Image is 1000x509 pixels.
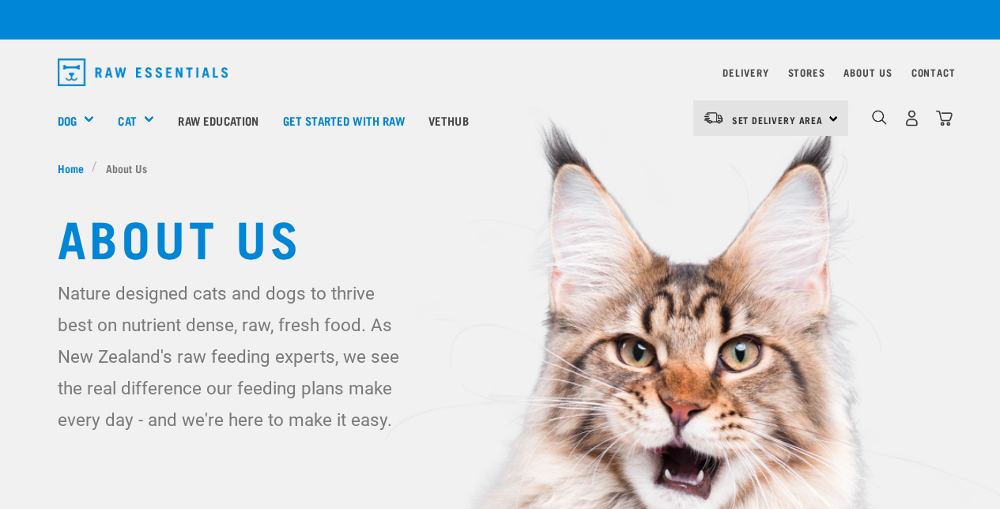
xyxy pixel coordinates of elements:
img: Raw Essentials Logo [58,58,228,86]
a: Delivery [723,70,768,75]
a: About Us [843,70,892,75]
a: Cat [118,111,136,130]
a: Home [58,160,92,176]
h1: About Us [58,208,943,265]
a: Contact [911,70,956,75]
a: Vethub [417,89,481,152]
p: Nature designed cats and dogs to thrive best on nutrient dense, raw, fresh food. As New Zealand's... [58,277,412,435]
nav: dropdown navigation [45,52,956,92]
img: home-icon-1@2x.png [872,110,887,125]
span: Home [58,160,84,176]
img: home-icon@2x.png [936,110,953,126]
a: Raw Education [166,89,270,152]
a: Dog [58,111,77,130]
a: Get started with Raw [271,89,417,152]
img: van-moving.png [703,111,724,125]
img: user.png [904,110,920,126]
nav: breadcrumbs [58,160,943,176]
span: Set Delivery Area [732,117,824,123]
a: Stores [788,70,825,75]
